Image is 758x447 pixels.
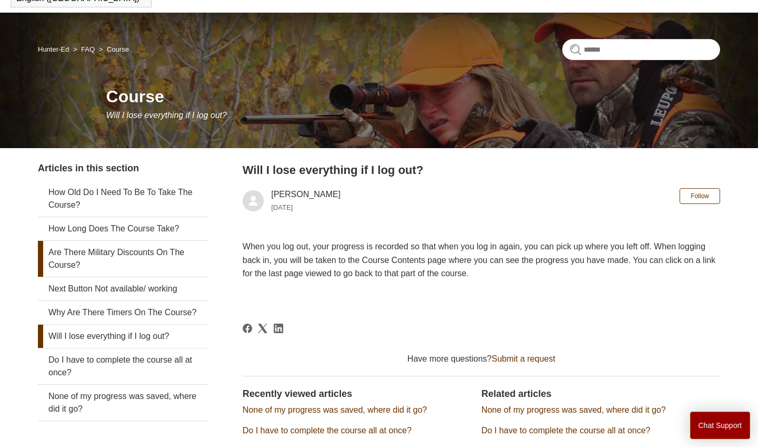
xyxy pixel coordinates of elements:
a: FAQ [81,45,95,53]
a: Are There Military Discounts On The Course? [38,241,208,277]
a: LinkedIn [274,324,283,333]
a: Facebook [243,324,252,333]
a: None of my progress was saved, where did it go? [38,385,208,421]
a: None of my progress was saved, where did it go? [481,405,665,414]
span: Articles in this section [38,163,139,173]
h2: Recently viewed articles [243,387,471,401]
h2: Will I lose everything if I log out? [243,161,720,179]
a: Do I have to complete the course all at once? [481,426,650,435]
a: Do I have to complete the course all at once? [38,348,208,384]
a: How Long Does The Course Take? [38,217,208,240]
svg: Share this page on Facebook [243,324,252,333]
a: How Old Do I Need To Be To Take The Course? [38,181,208,217]
input: Search [562,39,720,60]
li: Course [97,45,129,53]
svg: Share this page on LinkedIn [274,324,283,333]
div: Have more questions? [243,353,720,365]
button: Follow Article [680,188,720,204]
svg: Share this page on X Corp [258,324,267,333]
h2: Related articles [481,387,720,401]
p: When you log out, your progress is recorded so that when you log in again, you can pick up where ... [243,240,720,280]
span: Will I lose everything if I log out? [106,111,227,120]
li: Hunter-Ed [38,45,71,53]
a: Why Are There Timers On The Course? [38,301,208,324]
button: Chat Support [690,412,751,439]
a: Course [107,45,129,53]
a: Hunter-Ed [38,45,69,53]
time: 08/08/2022, 05:11 [271,203,293,211]
a: None of my progress was saved, where did it go? [243,405,427,414]
a: X Corp [258,324,267,333]
a: Next Button Not available/ working [38,277,208,300]
a: Submit a request [492,354,555,363]
a: Will I lose everything if I log out? [38,325,208,348]
div: [PERSON_NAME] [271,188,341,213]
li: FAQ [71,45,97,53]
h1: Course [106,84,720,109]
a: Do I have to complete the course all at once? [243,426,412,435]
